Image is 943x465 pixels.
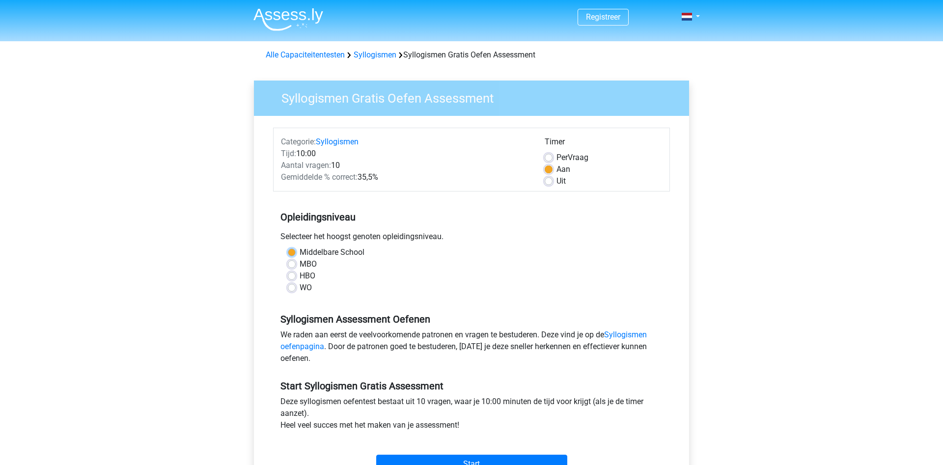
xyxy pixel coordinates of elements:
span: Categorie: [281,137,316,146]
span: Gemiddelde % correct: [281,172,358,182]
h5: Opleidingsniveau [280,207,663,227]
div: 10:00 [274,148,537,160]
span: Per [556,153,568,162]
label: Uit [556,175,566,187]
div: We raden aan eerst de veelvoorkomende patronen en vragen te bestuderen. Deze vind je op de . Door... [273,329,670,368]
a: Syllogismen [354,50,396,59]
img: Assessly [253,8,323,31]
label: Vraag [556,152,588,164]
div: Syllogismen Gratis Oefen Assessment [262,49,681,61]
div: 10 [274,160,537,171]
h3: Syllogismen Gratis Oefen Assessment [270,87,682,106]
a: Alle Capaciteitentesten [266,50,345,59]
div: Deze syllogismen oefentest bestaat uit 10 vragen, waar je 10:00 minuten de tijd voor krijgt (als ... [273,396,670,435]
div: Timer [545,136,662,152]
label: WO [300,282,312,294]
h5: Start Syllogismen Gratis Assessment [280,380,663,392]
label: Aan [556,164,570,175]
a: Syllogismen [316,137,359,146]
label: MBO [300,258,317,270]
div: Selecteer het hoogst genoten opleidingsniveau. [273,231,670,246]
div: 35,5% [274,171,537,183]
label: HBO [300,270,315,282]
span: Aantal vragen: [281,161,331,170]
label: Middelbare School [300,246,364,258]
a: Registreer [586,12,620,22]
span: Tijd: [281,149,296,158]
h5: Syllogismen Assessment Oefenen [280,313,663,325]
